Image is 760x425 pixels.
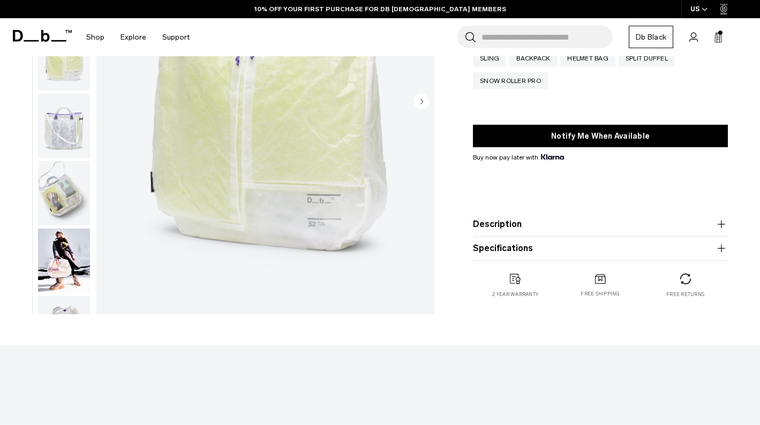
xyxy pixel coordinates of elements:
a: Shop [86,18,104,56]
nav: Main Navigation [78,18,198,56]
button: Notify Me When Available [473,125,728,147]
a: 10% OFF YOUR FIRST PURCHASE FOR DB [DEMOGRAPHIC_DATA] MEMBERS [254,4,506,14]
p: 2 year warranty [492,291,538,298]
button: Weigh Lighter Helmet Bag 32L Aurora [37,228,91,293]
p: Free returns [666,291,704,298]
a: Explore [121,18,146,56]
a: Split Duffel [619,50,675,67]
button: Weigh_Lighter_Helmet_Bag_32L_4.png [37,161,91,226]
img: Weigh_Lighter_Helmet_Bag_32L_5.png [38,296,90,360]
img: Weigh_Lighter_Helmet_Bag_32L_3.png [38,94,90,158]
a: Db Black [629,26,673,48]
a: Support [162,18,190,56]
p: Free shipping [581,291,620,298]
button: Description [473,218,728,231]
button: Next slide [413,94,430,112]
img: Weigh_Lighter_Helmet_Bag_32L_2.png [38,27,90,91]
img: {"height" => 20, "alt" => "Klarna"} [541,154,564,160]
a: Sling [473,50,506,67]
span: Buy now pay later with [473,153,564,162]
button: Weigh_Lighter_Helmet_Bag_32L_2.png [37,26,91,92]
img: Weigh Lighter Helmet Bag 32L Aurora [38,229,90,293]
button: Specifications [473,242,728,255]
a: Backpack [509,50,557,67]
a: Snow Roller Pro [473,72,548,89]
a: Helmet Bag [560,50,615,67]
button: Weigh_Lighter_Helmet_Bag_32L_3.png [37,93,91,158]
button: Weigh_Lighter_Helmet_Bag_32L_5.png [37,295,91,361]
img: Weigh_Lighter_Helmet_Bag_32L_4.png [38,161,90,225]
